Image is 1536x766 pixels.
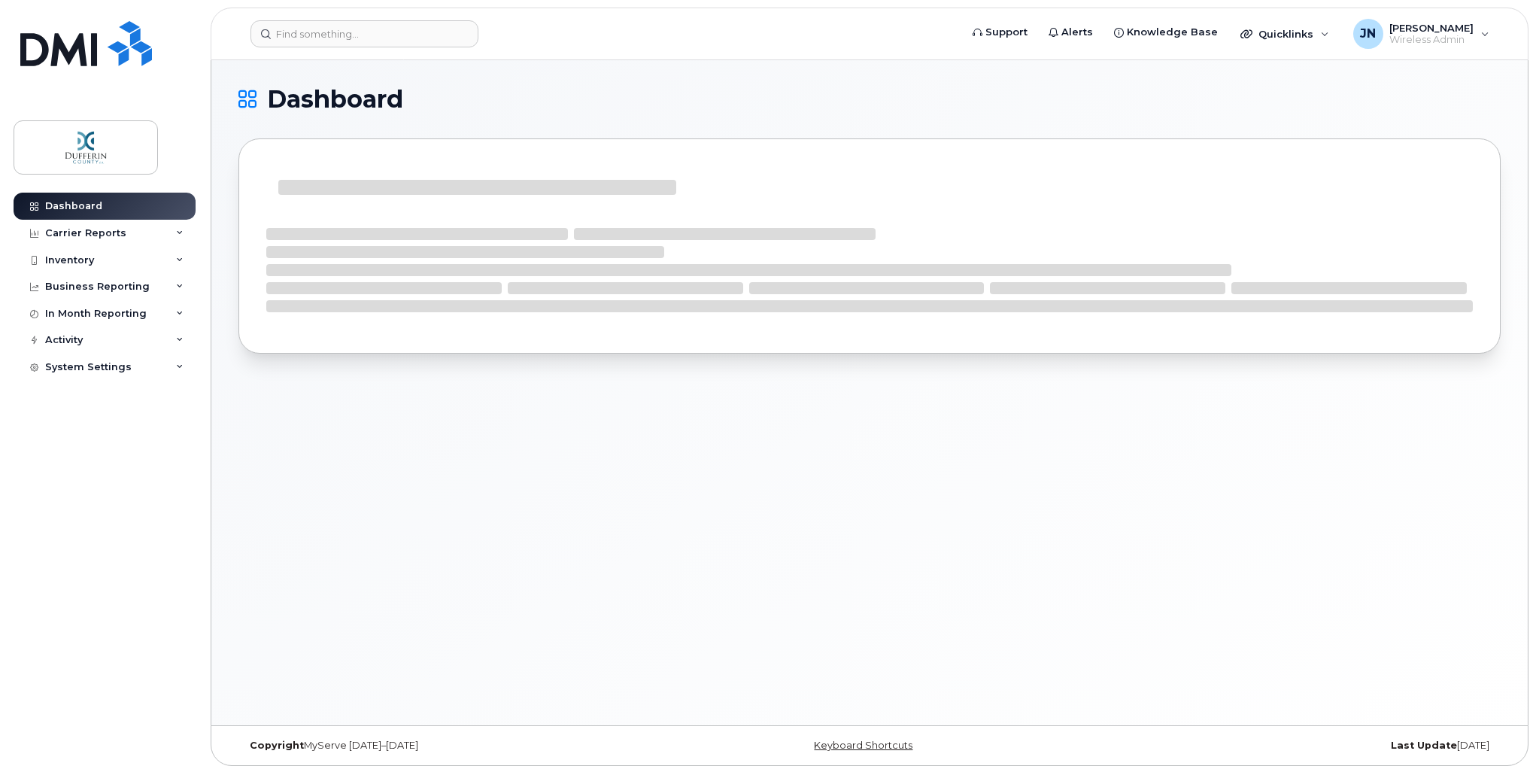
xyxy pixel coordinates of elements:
[238,740,659,752] div: MyServe [DATE]–[DATE]
[1080,740,1501,752] div: [DATE]
[250,740,304,751] strong: Copyright
[267,88,403,111] span: Dashboard
[1391,740,1457,751] strong: Last Update
[814,740,912,751] a: Keyboard Shortcuts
